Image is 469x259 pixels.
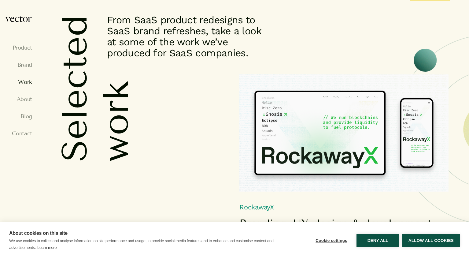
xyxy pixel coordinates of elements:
a: RockawayX homepage UX design for desktop and mobile RockawayX Branding, UX design & development a... [239,74,449,240]
button: Allow all cookies [402,234,460,247]
p: We use cookies to collect and analyse information on site performance and usage, to provide socia... [9,238,274,250]
h5: Branding, UX design & development and social media design for tech VC [239,218,445,240]
h1: Selected work [54,15,82,162]
button: Deny all [356,234,399,247]
button: Cookie settings [309,234,353,247]
a: About [5,96,32,102]
img: RockawayX homepage UX design for desktop and mobile [239,74,449,192]
a: Blog [5,113,32,119]
a: Learn more [37,244,57,251]
a: Brand [5,62,32,68]
a: Product [5,45,32,51]
a: Work [5,79,32,85]
strong: About cookies on this site [9,231,68,236]
p: From SaaS product redesigns to SaaS brand refreshes, take a look at some of the work we’ve produc... [107,14,272,58]
a: Contact [5,130,32,137]
h6: RockawayX [239,74,449,211]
